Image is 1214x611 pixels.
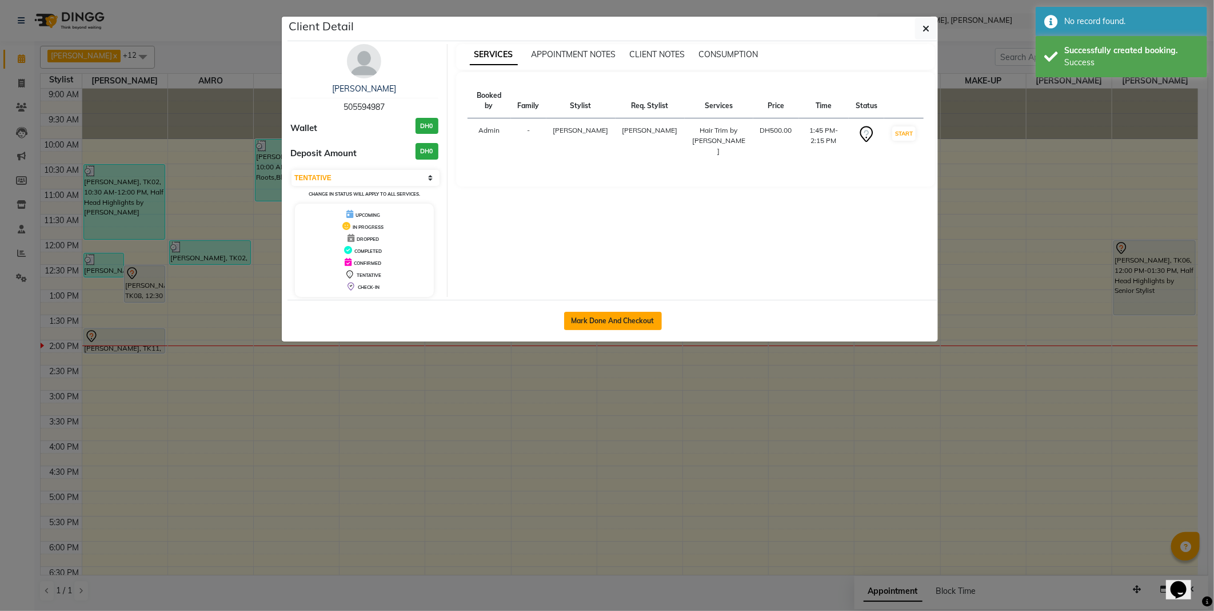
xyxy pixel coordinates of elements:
[799,118,849,164] td: 1:45 PM-2:15 PM
[357,272,381,278] span: TENTATIVE
[289,18,354,35] h5: Client Detail
[630,49,685,59] span: CLIENT NOTES
[347,44,381,78] img: avatar
[622,126,678,134] span: [PERSON_NAME]
[309,191,420,197] small: Change in status will apply to all services.
[353,224,384,230] span: IN PROGRESS
[799,84,849,118] th: Time
[354,248,382,254] span: COMPLETED
[1064,15,1199,27] div: No record found.
[553,126,609,134] span: [PERSON_NAME]
[358,284,380,290] span: CHECK-IN
[692,125,746,156] div: Hair Trim by [PERSON_NAME]
[470,45,518,65] span: SERVICES
[290,147,357,160] span: Deposit Amount
[1064,45,1199,57] div: Successfully created booking.
[468,118,511,164] td: Admin
[699,49,758,59] span: CONSUMPTION
[546,84,616,118] th: Stylist
[332,84,396,94] a: [PERSON_NAME]
[290,122,317,135] span: Wallet
[760,125,792,136] div: DH500.00
[344,102,385,112] span: 505594987
[616,84,685,118] th: Req. Stylist
[849,84,884,118] th: Status
[564,312,662,330] button: Mark Done And Checkout
[416,118,438,134] h3: DH0
[892,126,916,141] button: START
[357,236,379,242] span: DROPPED
[1064,57,1199,69] div: Success
[354,260,381,266] span: CONFIRMED
[468,84,511,118] th: Booked by
[416,143,438,160] h3: DH0
[1166,565,1203,600] iframe: chat widget
[356,212,380,218] span: UPCOMING
[511,118,546,164] td: -
[685,84,753,118] th: Services
[753,84,799,118] th: Price
[511,84,546,118] th: Family
[532,49,616,59] span: APPOINTMENT NOTES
